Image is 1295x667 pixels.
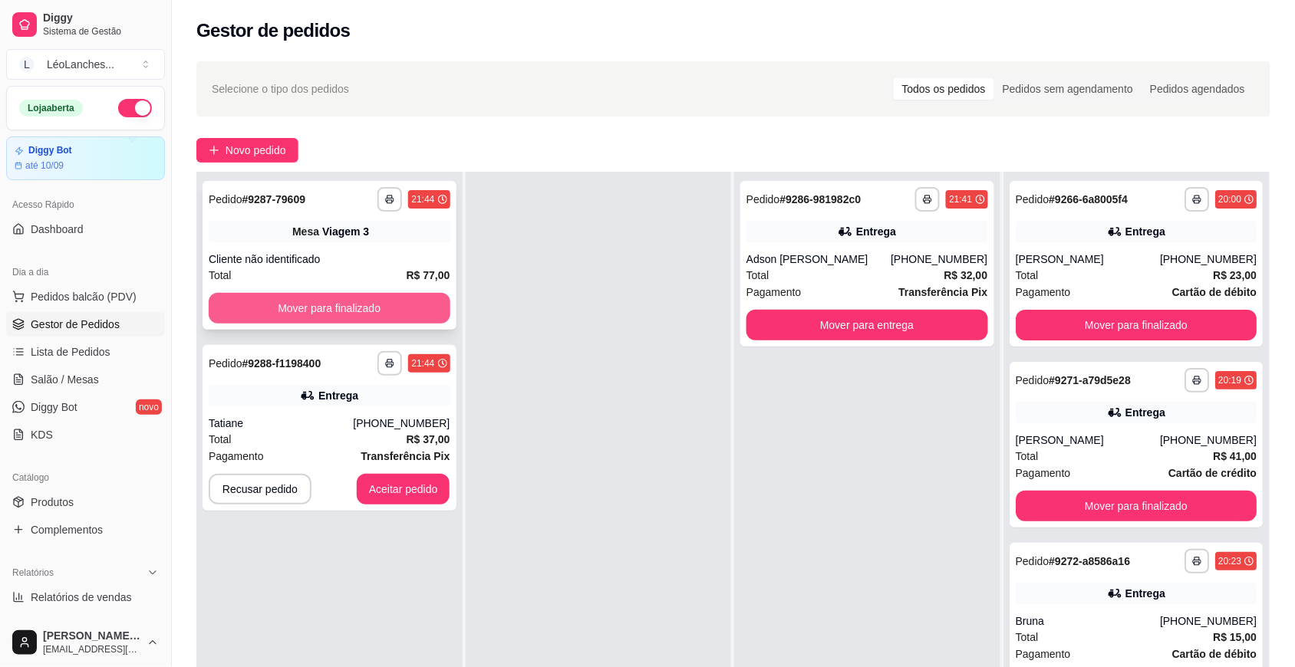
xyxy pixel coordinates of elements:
[25,159,64,172] article: até 10/09
[209,145,219,156] span: plus
[31,495,74,510] span: Produtos
[1213,269,1257,281] strong: R$ 23,00
[6,260,165,284] div: Dia a dia
[6,367,165,392] a: Salão / Mesas
[894,78,994,100] div: Todos os pedidos
[1160,251,1257,267] div: [PHONE_NUMBER]
[209,416,353,431] div: Tatiane
[411,357,434,370] div: 21:44
[31,289,137,304] span: Pedidos balcão (PDV)
[242,193,306,205] strong: # 9287-79609
[1016,613,1160,629] div: Bruna
[1172,286,1257,298] strong: Cartão de débito
[31,317,120,332] span: Gestor de Pedidos
[6,613,165,637] a: Relatório de clientes
[1172,648,1257,660] strong: Cartão de débito
[746,251,891,267] div: Adson [PERSON_NAME]
[226,142,286,159] span: Novo pedido
[1016,629,1039,646] span: Total
[6,340,165,364] a: Lista de Pedidos
[1218,193,1241,205] div: 20:00
[780,193,862,205] strong: # 9286-981982c0
[209,357,242,370] span: Pedido
[47,57,114,72] div: LéoLanches ...
[1016,646,1071,662] span: Pagamento
[1160,613,1257,629] div: [PHONE_NUMBER]
[1016,284,1071,301] span: Pagamento
[746,193,780,205] span: Pedido
[242,357,321,370] strong: # 9288-f1198400
[856,224,896,239] div: Entrega
[31,590,132,605] span: Relatórios de vendas
[6,585,165,609] a: Relatórios de vendas
[31,617,128,632] span: Relatório de clientes
[1016,555,1050,567] span: Pedido
[19,57,35,72] span: L
[891,251,987,267] div: [PHONE_NUMBER]
[209,193,242,205] span: Pedido
[212,80,349,97] span: Selecione o tipo dos pedidos
[118,99,152,117] button: Alterar Status
[899,286,988,298] strong: Transferência Pix
[31,344,110,360] span: Lista de Pedidos
[1016,432,1160,448] div: [PERSON_NAME]
[19,100,83,117] div: Loja aberta
[6,312,165,337] a: Gestor de Pedidos
[1125,224,1165,239] div: Entrega
[746,284,802,301] span: Pagamento
[746,267,769,284] span: Total
[6,136,165,180] a: Diggy Botaté 10/09
[31,427,53,442] span: KDS
[1016,193,1050,205] span: Pedido
[196,138,298,163] button: Novo pedido
[944,269,988,281] strong: R$ 32,00
[6,6,165,43] a: DiggySistema de Gestão
[407,269,450,281] strong: R$ 77,00
[209,293,450,324] button: Mover para finalizado
[43,643,140,655] span: [EMAIL_ADDRESS][DOMAIN_NAME]
[31,222,84,237] span: Dashboard
[1049,555,1130,567] strong: # 9272-a8586a16
[6,192,165,217] div: Acesso Rápido
[1016,465,1071,481] span: Pagamento
[322,224,369,239] div: Viagem 3
[361,450,450,462] strong: Transferência Pix
[31,399,77,415] span: Diggy Bot
[318,388,358,403] div: Entrega
[209,431,232,448] span: Total
[209,474,311,504] button: Recusar pedido
[209,448,264,465] span: Pagamento
[43,629,140,643] span: [PERSON_NAME] geral
[43,11,159,25] span: Diggy
[6,465,165,490] div: Catálogo
[6,490,165,514] a: Produtos
[209,251,450,267] div: Cliente não identificado
[43,25,159,38] span: Sistema de Gestão
[1049,374,1131,386] strong: # 9271-a79d5e28
[196,18,351,43] h2: Gestor de pedidos
[1016,374,1050,386] span: Pedido
[28,145,72,156] article: Diggy Bot
[31,372,99,387] span: Salão / Mesas
[6,49,165,80] button: Select a team
[6,217,165,242] a: Dashboard
[407,433,450,445] strong: R$ 37,00
[1049,193,1128,205] strong: # 9266-6a8005f4
[353,416,450,431] div: [PHONE_NUMBER]
[1016,491,1257,521] button: Mover para finalizado
[12,567,54,579] span: Relatórios
[209,267,232,284] span: Total
[949,193,972,205] div: 21:41
[746,310,988,340] button: Mover para entrega
[357,474,450,504] button: Aceitar pedido
[6,422,165,447] a: KDS
[6,517,165,542] a: Complementos
[994,78,1142,100] div: Pedidos sem agendamento
[1142,78,1254,100] div: Pedidos agendados
[6,395,165,419] a: Diggy Botnovo
[1016,310,1257,340] button: Mover para finalizado
[1213,631,1257,643] strong: R$ 15,00
[6,624,165,661] button: [PERSON_NAME] geral[EMAIL_ADDRESS][DOMAIN_NAME]
[1016,448,1039,465] span: Total
[1016,251,1160,267] div: [PERSON_NAME]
